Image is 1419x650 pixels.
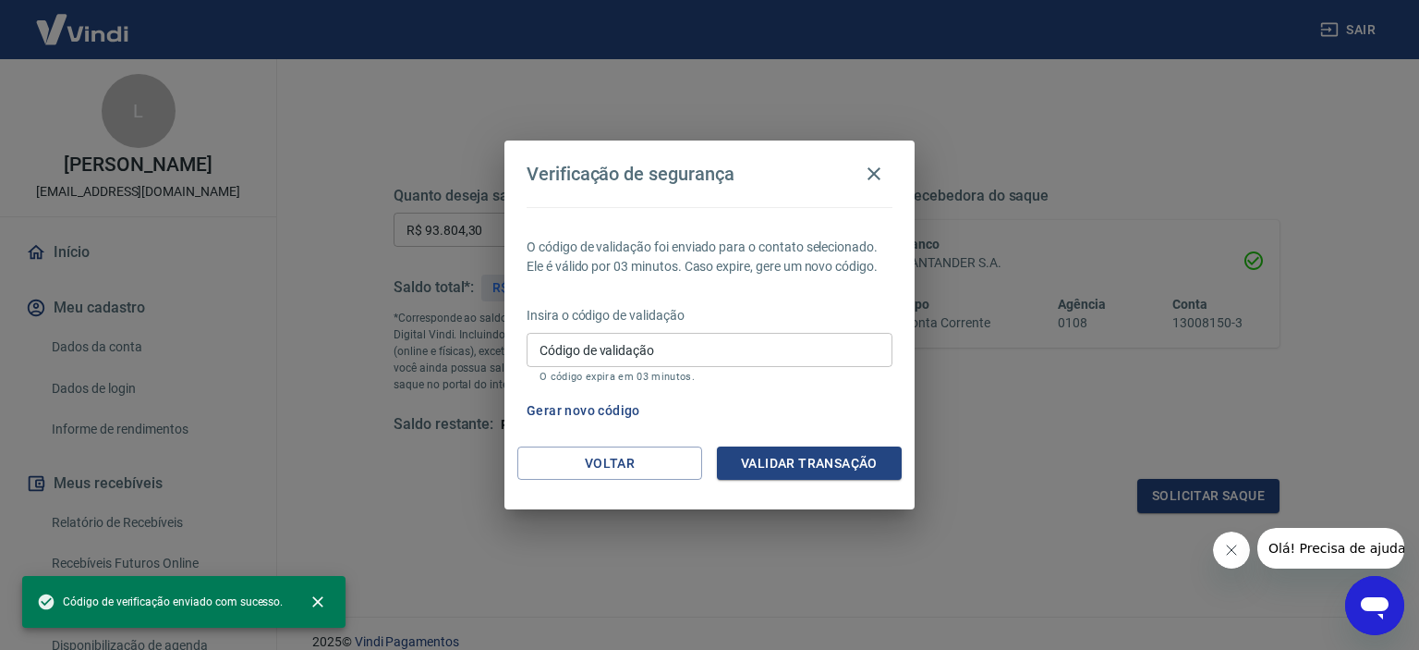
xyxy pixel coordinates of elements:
span: Olá! Precisa de ajuda? [11,13,155,28]
p: O código de validação foi enviado para o contato selecionado. Ele é válido por 03 minutos. Caso e... [527,238,892,276]
span: Código de verificação enviado com sucesso. [37,593,283,611]
button: Validar transação [717,447,902,481]
button: Gerar novo código [519,394,648,428]
iframe: Mensagem da empresa [1257,528,1404,569]
button: close [297,582,338,622]
p: Insira o código de validação [527,306,892,325]
button: Voltar [517,447,702,481]
p: O código expira em 03 minutos. [540,371,879,383]
iframe: Botão para abrir a janela de mensagens [1345,576,1404,635]
iframe: Fechar mensagem [1213,532,1250,569]
h4: Verificação de segurança [527,163,734,185]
